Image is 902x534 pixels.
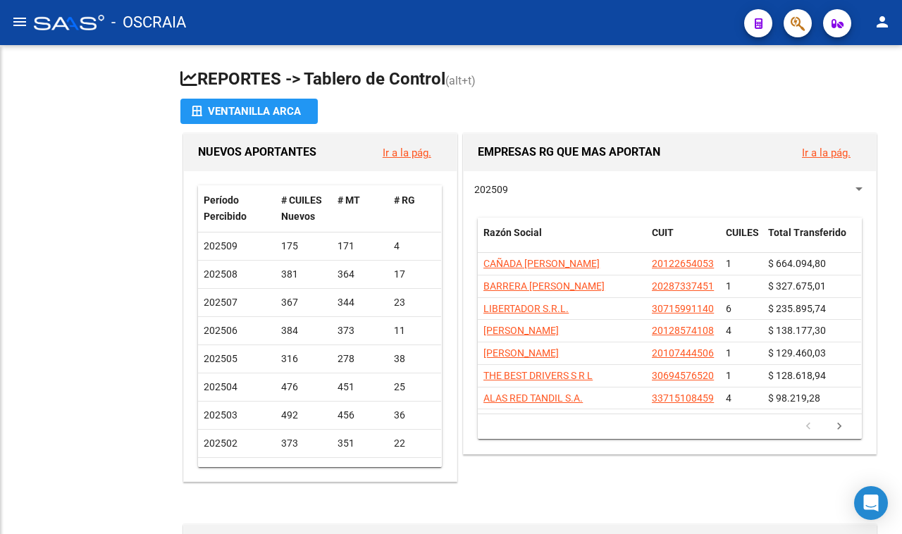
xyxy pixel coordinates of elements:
[478,145,660,159] span: EMPRESAS RG QUE MAS APORTAN
[204,268,237,280] span: 202508
[338,351,383,367] div: 278
[338,323,383,339] div: 373
[394,351,439,367] div: 38
[338,238,383,254] div: 171
[276,185,332,232] datatable-header-cell: # CUILES Nuevos
[281,379,326,395] div: 476
[198,185,276,232] datatable-header-cell: Período Percibido
[726,347,731,359] span: 1
[652,227,674,238] span: CUIT
[652,392,714,404] span: 33715108459
[768,347,826,359] span: $ 129.460,03
[383,147,431,159] a: Ir a la pág.
[726,370,731,381] span: 1
[198,145,316,159] span: NUEVOS APORTANTES
[483,370,593,381] span: THE BEST DRIVERS S R L
[281,351,326,367] div: 316
[394,194,415,206] span: # RG
[394,407,439,423] div: 36
[768,370,826,381] span: $ 128.618,94
[394,435,439,452] div: 22
[791,139,862,166] button: Ir a la pág.
[394,379,439,395] div: 25
[652,280,714,292] span: 20287337451
[204,409,237,421] span: 202503
[445,74,476,87] span: (alt+t)
[720,218,762,264] datatable-header-cell: CUILES
[652,370,714,381] span: 30694576520
[111,7,186,38] span: - OSCRAIA
[281,238,326,254] div: 175
[11,13,28,30] mat-icon: menu
[474,184,508,195] span: 202509
[204,297,237,308] span: 202507
[371,139,443,166] button: Ir a la pág.
[338,194,360,206] span: # MT
[338,379,383,395] div: 451
[478,218,646,264] datatable-header-cell: Razón Social
[204,381,237,392] span: 202504
[768,392,820,404] span: $ 98.219,28
[281,435,326,452] div: 373
[652,303,714,314] span: 30715991140
[281,407,326,423] div: 492
[768,227,846,238] span: Total Transferido
[646,218,720,264] datatable-header-cell: CUIT
[204,353,237,364] span: 202505
[726,227,759,238] span: CUILES
[768,258,826,269] span: $ 664.094,80
[338,407,383,423] div: 456
[726,325,731,336] span: 4
[204,325,237,336] span: 202506
[338,464,383,480] div: 94
[394,266,439,282] div: 17
[483,227,542,238] span: Razón Social
[874,13,891,30] mat-icon: person
[483,280,605,292] span: BARRERA [PERSON_NAME]
[281,464,326,480] div: 130
[204,194,247,222] span: Período Percibido
[192,99,307,124] div: Ventanilla ARCA
[768,280,826,292] span: $ 327.675,01
[726,258,731,269] span: 1
[768,303,826,314] span: $ 235.895,74
[338,435,383,452] div: 351
[281,294,326,311] div: 367
[204,240,237,252] span: 202509
[338,294,383,311] div: 344
[394,294,439,311] div: 23
[281,194,322,222] span: # CUILES Nuevos
[332,185,388,232] datatable-header-cell: # MT
[338,266,383,282] div: 364
[281,266,326,282] div: 381
[726,303,731,314] span: 6
[180,68,879,92] h1: REPORTES -> Tablero de Control
[483,258,600,269] span: CAÑADA [PERSON_NAME]
[483,392,583,404] span: ALAS RED TANDIL S.A.
[652,347,714,359] span: 20107444506
[483,325,559,336] span: [PERSON_NAME]
[826,419,853,435] a: go to next page
[854,486,888,520] div: Open Intercom Messenger
[768,325,826,336] span: $ 138.177,30
[204,466,237,477] span: 202501
[388,185,445,232] datatable-header-cell: # RG
[726,392,731,404] span: 4
[394,464,439,480] div: 36
[281,323,326,339] div: 384
[652,258,714,269] span: 20122654053
[795,419,822,435] a: go to previous page
[483,347,559,359] span: [PERSON_NAME]
[394,238,439,254] div: 4
[180,99,318,124] button: Ventanilla ARCA
[652,325,714,336] span: 20128574108
[726,280,731,292] span: 1
[394,323,439,339] div: 11
[483,303,569,314] span: LIBERTADOR S.R.L.
[204,437,237,449] span: 202502
[762,218,861,264] datatable-header-cell: Total Transferido
[802,147,851,159] a: Ir a la pág.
